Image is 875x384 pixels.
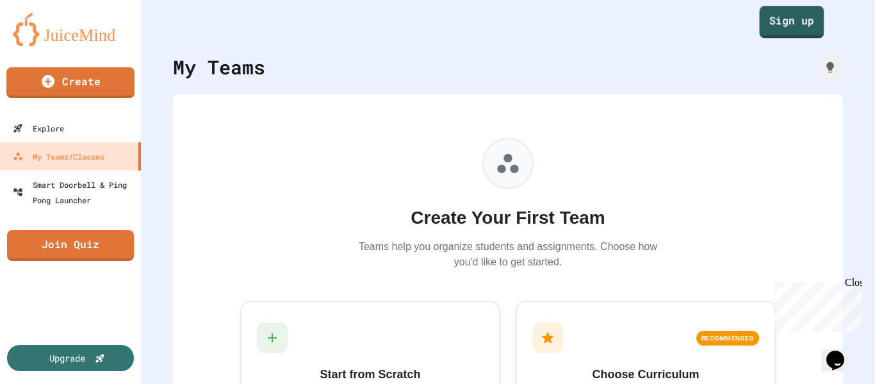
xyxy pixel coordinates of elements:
div: Chat with us now!Close [5,5,88,81]
a: Create [6,67,135,98]
h2: Create Your First Team [354,205,662,231]
div: Smart Doorbell & Ping Pong Launcher [13,177,136,208]
div: My Teams [173,53,265,81]
iframe: chat widget [769,277,862,331]
p: Teams help you organize students and assignments. Choose how you'd like to get started. [354,239,662,270]
div: Explore [13,121,64,136]
a: Sign up [760,6,824,38]
div: My Teams/Classes [13,149,104,164]
img: logo-orange.svg [13,13,128,46]
a: Join Quiz [7,230,134,261]
div: How it works [817,54,843,80]
iframe: chat widget [821,333,862,371]
h3: Choose Curriculum [532,366,759,383]
div: RECOMMENDED [696,331,760,346]
h3: Start from Scratch [257,366,484,383]
div: Upgrade [49,351,85,365]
